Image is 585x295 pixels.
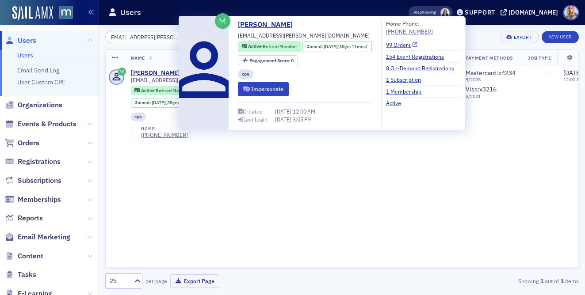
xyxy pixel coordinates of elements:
[542,31,579,43] a: New User
[386,27,433,35] a: [PHONE_NUMBER]
[131,69,180,77] a: [PERSON_NAME]
[466,77,516,83] span: 9 / 2028
[238,31,370,39] span: [EMAIL_ADDRESS][PERSON_NAME][DOMAIN_NAME]
[563,5,579,20] span: Profile
[248,43,263,49] span: Active
[539,277,545,285] strong: 1
[263,43,297,49] span: Retired Member
[18,100,62,110] span: Organizations
[131,86,194,95] div: Active: Active: Retired Member
[5,36,36,45] a: Users
[466,94,516,99] span: 5 / 2021
[386,53,451,61] a: 154 Event Registrations
[12,6,53,20] img: SailAMX
[324,43,367,50] div: (35yrs 11mos)
[500,31,538,43] button: Export
[243,117,268,122] div: Last Login
[466,69,516,77] span: Mastercard : x4234
[386,99,408,107] a: Active
[413,9,422,15] div: Also
[5,195,61,204] a: Memberships
[131,55,145,61] span: Name
[141,132,188,138] a: [PHONE_NUMBER]
[17,51,33,59] a: Users
[5,157,61,166] a: Registrations
[141,87,156,94] span: Active
[5,119,76,129] a: Events & Products
[563,76,583,83] time: 12:00 AM
[131,98,200,108] div: Joined: 1989-10-27 00:00:00
[5,176,61,185] a: Subscriptions
[501,9,561,15] button: [DOMAIN_NAME]
[386,19,433,36] div: Home Phone:
[134,87,190,93] a: Active Retired Member
[17,66,59,74] a: Email Send Log
[243,109,263,114] div: Created
[17,78,65,86] a: User Custom CPE
[293,116,312,123] span: 3:05 PM
[5,138,39,148] a: Orders
[5,100,62,110] a: Organizations
[18,213,43,223] span: Reports
[275,108,293,115] span: [DATE]
[131,77,230,83] span: [EMAIL_ADDRESS][PERSON_NAME][DOMAIN_NAME]
[18,176,61,185] span: Subscriptions
[105,31,190,43] input: Search…
[275,116,293,123] span: [DATE]
[145,277,167,285] label: per page
[5,251,43,261] a: Content
[5,232,70,242] a: Email Marketing
[413,9,436,15] span: Viewing
[141,126,188,132] div: home
[120,7,141,18] h1: Users
[5,270,36,280] a: Tasks
[18,251,43,261] span: Content
[514,35,532,40] div: Export
[18,119,76,129] span: Events & Products
[324,43,337,49] span: [DATE]
[249,58,294,63] div: 0
[386,64,461,72] a: 8 On-Demand Registrations
[546,69,551,77] span: —
[528,55,551,61] span: Job Type
[427,277,579,285] div: Showing out of items
[135,100,152,106] span: Joined :
[302,41,371,52] div: Joined: 1989-10-27 00:00:00
[440,8,450,17] span: Kelly Brown
[563,69,581,77] span: [DATE]
[238,41,301,52] div: Active: Active: Retired Member
[18,270,36,280] span: Tasks
[466,55,513,61] span: Payment Methods
[307,43,324,50] span: Joined :
[18,138,39,148] span: Orders
[131,113,146,121] div: cpa
[293,108,315,115] span: 12:00 AM
[465,8,495,16] div: Support
[59,6,73,19] img: SailAMX
[238,55,298,66] div: Engagement Score: 0
[509,8,558,16] div: [DOMAIN_NAME]
[18,36,36,45] span: Users
[152,100,195,106] div: (35yrs 11mos)
[238,82,289,96] button: Impersonate
[559,277,565,285] strong: 1
[5,213,43,223] a: Reports
[53,6,73,21] a: View Homepage
[249,57,291,64] span: Engagement Score :
[386,76,428,83] a: 1 Subscription
[238,19,299,30] a: [PERSON_NAME]
[466,85,497,93] span: Visa : x3216
[242,43,297,50] a: Active Retired Member
[156,87,190,94] span: Retired Member
[238,69,253,79] div: cpa
[170,274,219,288] button: Export Page
[18,157,61,166] span: Registrations
[386,41,417,49] a: 99 Orders
[152,99,165,106] span: [DATE]
[18,232,70,242] span: Email Marketing
[18,195,61,204] span: Memberships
